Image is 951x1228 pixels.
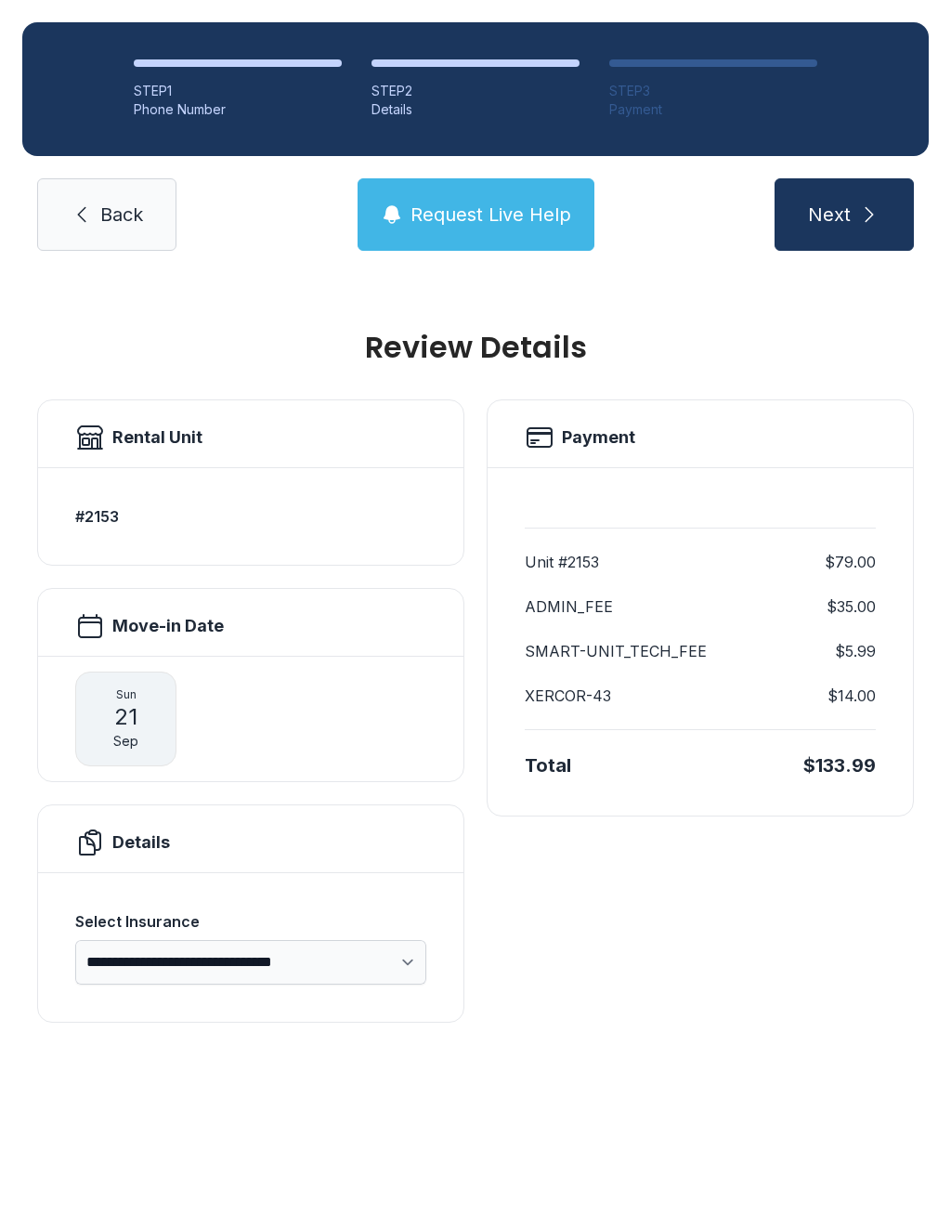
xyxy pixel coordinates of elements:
span: Request Live Help [410,202,571,228]
span: Sun [116,687,137,702]
span: Next [808,202,851,228]
dt: Unit #2153 [525,551,599,573]
h2: Rental Unit [112,425,202,451]
span: 21 [114,702,137,732]
h3: #2153 [75,505,426,528]
dd: $5.99 [835,640,876,662]
div: Total [525,752,571,778]
h2: Details [112,830,170,856]
span: Sep [113,732,138,751]
dt: XERCOR-43 [525,685,611,707]
dd: $35.00 [827,595,876,618]
dt: SMART-UNIT_TECH_FEE [525,640,707,662]
div: STEP 2 [371,82,580,100]
select: Select Insurance [75,940,426,985]
div: Select Insurance [75,910,426,933]
div: Phone Number [134,100,342,119]
dd: $79.00 [825,551,876,573]
span: Back [100,202,143,228]
div: STEP 1 [134,82,342,100]
h1: Review Details [37,333,914,362]
div: Details [371,100,580,119]
div: Payment [609,100,817,119]
dt: ADMIN_FEE [525,595,613,618]
div: $133.99 [803,752,876,778]
div: STEP 3 [609,82,817,100]
h2: Move-in Date [112,613,224,639]
h2: Payment [562,425,635,451]
dd: $14.00 [827,685,876,707]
